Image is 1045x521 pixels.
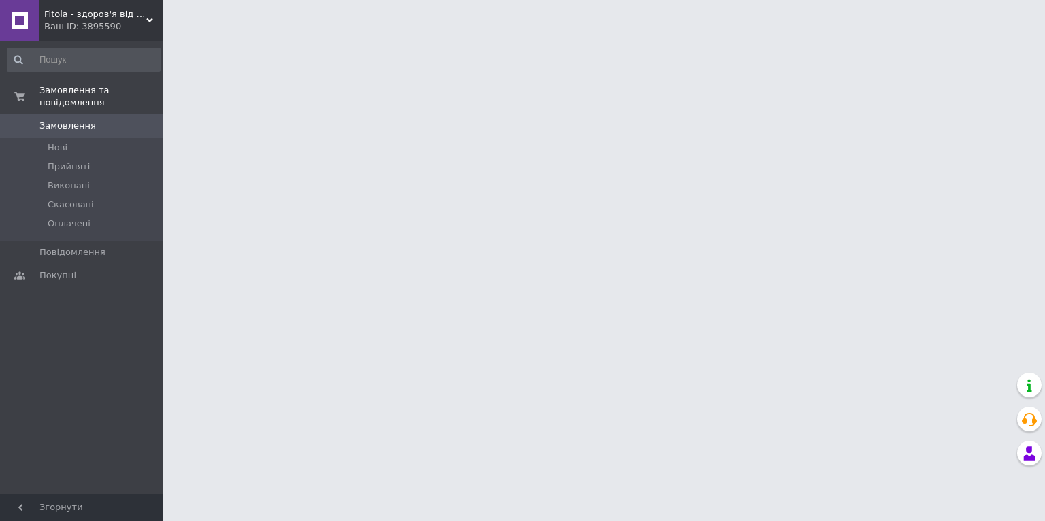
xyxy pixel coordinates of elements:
[44,8,146,20] span: Fitola - здоров'я від природи
[39,269,76,282] span: Покупці
[48,218,90,230] span: Оплачені
[44,20,163,33] div: Ваш ID: 3895590
[39,120,96,132] span: Замовлення
[48,180,90,192] span: Виконані
[48,161,90,173] span: Прийняті
[48,141,67,154] span: Нові
[39,84,163,109] span: Замовлення та повідомлення
[7,48,161,72] input: Пошук
[39,246,105,258] span: Повідомлення
[48,199,94,211] span: Скасовані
